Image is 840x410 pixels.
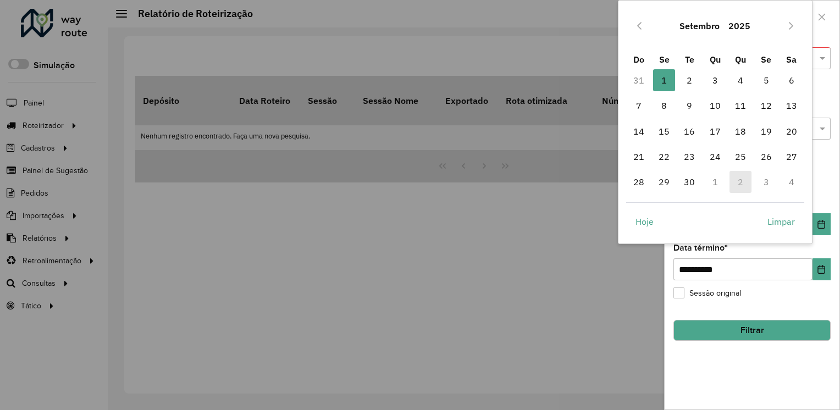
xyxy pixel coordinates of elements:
td: 10 [703,93,728,118]
span: 19 [755,120,777,142]
span: 29 [653,171,675,193]
span: 12 [755,95,777,117]
td: 3 [753,169,778,195]
td: 23 [677,144,702,169]
td: 1 [651,68,677,93]
button: Choose Date [813,213,831,235]
span: 20 [781,120,803,142]
span: Qu [710,54,721,65]
td: 4 [779,169,804,195]
span: 25 [730,146,751,168]
td: 28 [626,169,651,195]
span: 18 [730,120,751,142]
td: 26 [753,144,778,169]
button: Next Month [782,17,800,35]
span: 13 [781,95,803,117]
span: 11 [730,95,751,117]
td: 31 [626,68,651,93]
td: 18 [728,119,753,144]
button: Choose Date [813,258,831,280]
span: Te [685,54,694,65]
td: 2 [677,68,702,93]
span: 1 [653,69,675,91]
td: 16 [677,119,702,144]
span: 7 [628,95,650,117]
button: Hoje [626,210,663,232]
td: 8 [651,93,677,118]
td: 17 [703,119,728,144]
button: Filtrar [673,320,831,341]
td: 22 [651,144,677,169]
td: 7 [626,93,651,118]
td: 6 [779,68,804,93]
span: 10 [704,95,726,117]
td: 2 [728,169,753,195]
span: 22 [653,146,675,168]
button: Choose Year [724,13,755,39]
span: 9 [678,95,700,117]
span: Do [633,54,644,65]
td: 19 [753,119,778,144]
span: 4 [730,69,751,91]
span: 15 [653,120,675,142]
span: 17 [704,120,726,142]
span: 24 [704,146,726,168]
td: 12 [753,93,778,118]
td: 13 [779,93,804,118]
button: Choose Month [675,13,724,39]
span: Se [659,54,670,65]
span: Qu [735,54,746,65]
td: 9 [677,93,702,118]
span: Hoje [635,215,654,228]
span: 6 [781,69,803,91]
span: 5 [755,69,777,91]
span: 23 [678,146,700,168]
span: 28 [628,171,650,193]
span: Sa [786,54,797,65]
span: Limpar [767,215,795,228]
span: 16 [678,120,700,142]
td: 5 [753,68,778,93]
td: 21 [626,144,651,169]
span: 2 [678,69,700,91]
span: 26 [755,146,777,168]
td: 14 [626,119,651,144]
span: Se [761,54,771,65]
td: 27 [779,144,804,169]
label: Sessão original [673,287,741,299]
span: 21 [628,146,650,168]
td: 1 [703,169,728,195]
span: 30 [678,171,700,193]
td: 11 [728,93,753,118]
span: 27 [781,146,803,168]
span: 8 [653,95,675,117]
td: 3 [703,68,728,93]
button: Limpar [758,210,804,232]
td: 24 [703,144,728,169]
label: Data término [673,241,728,254]
span: 3 [704,69,726,91]
td: 30 [677,169,702,195]
button: Previous Month [631,17,648,35]
span: 14 [628,120,650,142]
td: 29 [651,169,677,195]
td: 20 [779,119,804,144]
td: 15 [651,119,677,144]
td: 25 [728,144,753,169]
td: 4 [728,68,753,93]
